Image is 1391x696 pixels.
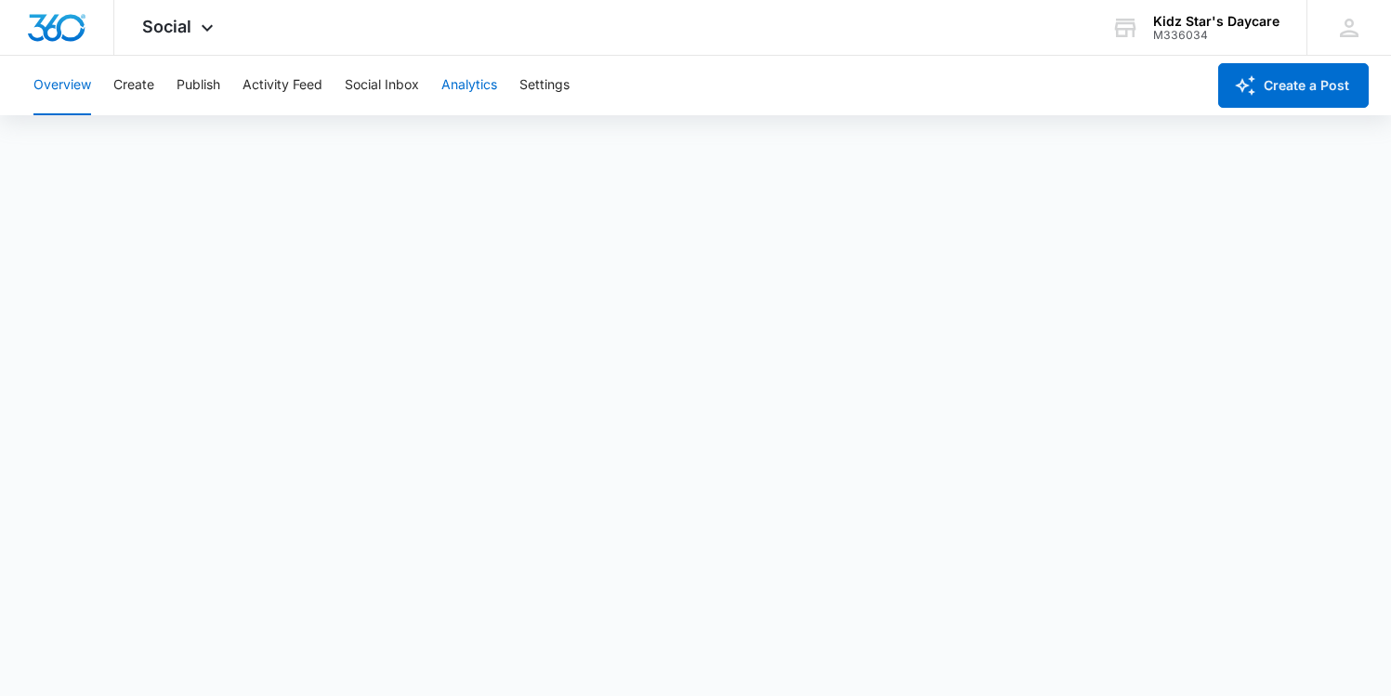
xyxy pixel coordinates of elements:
[33,56,91,115] button: Overview
[441,56,497,115] button: Analytics
[142,17,191,36] span: Social
[243,56,322,115] button: Activity Feed
[345,56,419,115] button: Social Inbox
[1153,29,1279,42] div: account id
[113,56,154,115] button: Create
[177,56,220,115] button: Publish
[519,56,570,115] button: Settings
[1153,14,1279,29] div: account name
[1218,63,1369,108] button: Create a Post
